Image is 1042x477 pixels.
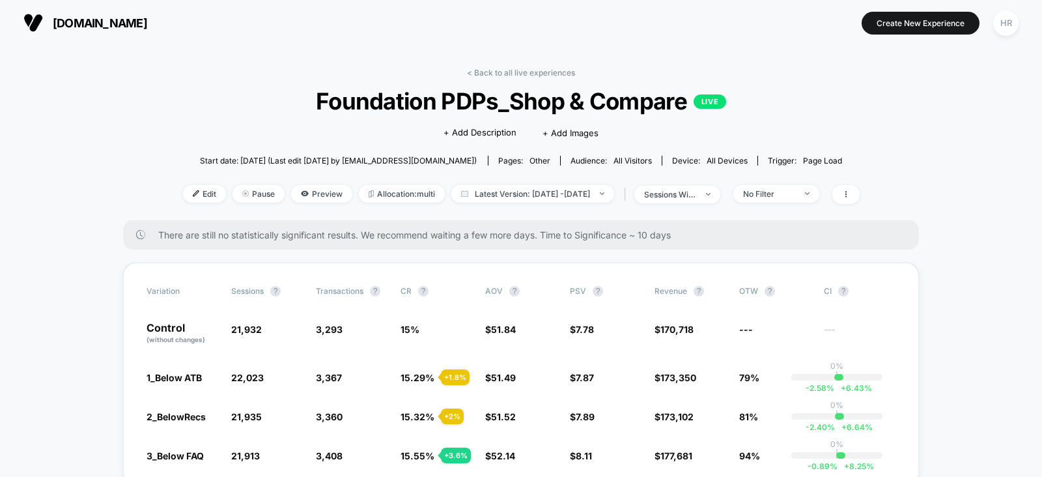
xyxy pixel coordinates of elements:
span: Pause [232,185,285,203]
span: 15.55 % [401,450,434,461]
span: All Visitors [613,156,652,166]
p: 0% [830,400,843,410]
span: (without changes) [147,336,205,343]
button: ? [838,286,849,296]
button: Create New Experience [862,12,979,35]
div: Trigger: [768,156,842,166]
span: Variation [147,286,218,296]
span: 6.43 % [834,383,872,393]
span: + [841,422,847,432]
span: 3,360 [316,411,343,422]
img: end [600,192,604,195]
span: 3,293 [316,324,343,335]
span: 6.64 % [835,422,873,432]
span: -2.40 % [806,422,835,432]
span: + Add Images [542,128,598,138]
span: 22,023 [231,372,264,383]
span: $ [570,411,595,422]
button: ? [370,286,380,296]
span: $ [485,372,516,383]
span: 15.32 % [401,411,434,422]
button: ? [593,286,603,296]
span: 15.29 % [401,372,434,383]
span: all devices [707,156,748,166]
span: $ [485,450,515,461]
span: $ [485,411,516,422]
span: $ [655,324,694,335]
span: 177,681 [660,450,692,461]
span: 173,102 [660,411,694,422]
span: CR [401,286,412,296]
p: | [836,410,838,420]
span: CI [824,286,895,296]
span: 2_BelowRecs [147,411,206,422]
span: Transactions [316,286,363,296]
span: Allocation: multi [359,185,445,203]
span: 7.89 [576,411,595,422]
span: + Add Description [444,126,516,139]
span: 21,935 [231,411,262,422]
span: $ [485,324,516,335]
span: Device: [662,156,757,166]
span: 1_Below ATB [147,372,202,383]
img: end [805,192,810,195]
div: + 2 % [441,409,464,424]
button: ? [418,286,429,296]
img: Visually logo [23,13,43,33]
span: -2.58 % [806,383,834,393]
img: calendar [461,190,468,197]
span: Page Load [803,156,842,166]
span: Sessions [231,286,264,296]
span: [DOMAIN_NAME] [53,16,147,30]
span: --- [739,324,753,335]
span: $ [655,411,694,422]
span: 8.25 % [838,461,874,471]
div: HR [993,10,1019,36]
span: Foundation PDPs_Shop & Compare [216,87,825,115]
div: Pages: [498,156,550,166]
img: end [706,193,711,195]
span: 79% [739,372,759,383]
span: | [621,185,634,204]
span: AOV [485,286,503,296]
span: 8.11 [576,450,592,461]
span: + [844,461,849,471]
span: 3,408 [316,450,343,461]
div: sessions with impression [644,190,696,199]
button: ? [694,286,704,296]
span: 3,367 [316,372,342,383]
span: $ [655,450,692,461]
span: 51.52 [491,411,516,422]
span: There are still no statistically significant results. We recommend waiting a few more days . Time... [158,229,893,240]
span: 51.49 [491,372,516,383]
div: + 3.6 % [441,448,471,463]
button: HR [989,10,1022,36]
span: other [529,156,550,166]
span: Revenue [655,286,687,296]
p: 0% [830,439,843,449]
p: LIVE [694,94,726,109]
a: < Back to all live experiences [467,68,575,78]
span: --- [824,326,895,345]
span: 170,718 [660,324,694,335]
span: $ [570,324,594,335]
p: | [836,371,838,381]
div: Audience: [570,156,652,166]
span: $ [570,372,594,383]
span: 51.84 [491,324,516,335]
span: $ [570,450,592,461]
button: ? [270,286,281,296]
span: $ [655,372,696,383]
span: + [841,383,846,393]
span: Latest Version: [DATE] - [DATE] [451,185,614,203]
button: [DOMAIN_NAME] [20,12,151,33]
div: No Filter [743,189,795,199]
span: 21,913 [231,450,260,461]
span: -0.89 % [808,461,838,471]
p: Control [147,323,218,345]
span: 81% [739,411,758,422]
button: ? [765,286,775,296]
span: Edit [183,185,226,203]
span: 52.14 [491,450,515,461]
span: OTW [739,286,811,296]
